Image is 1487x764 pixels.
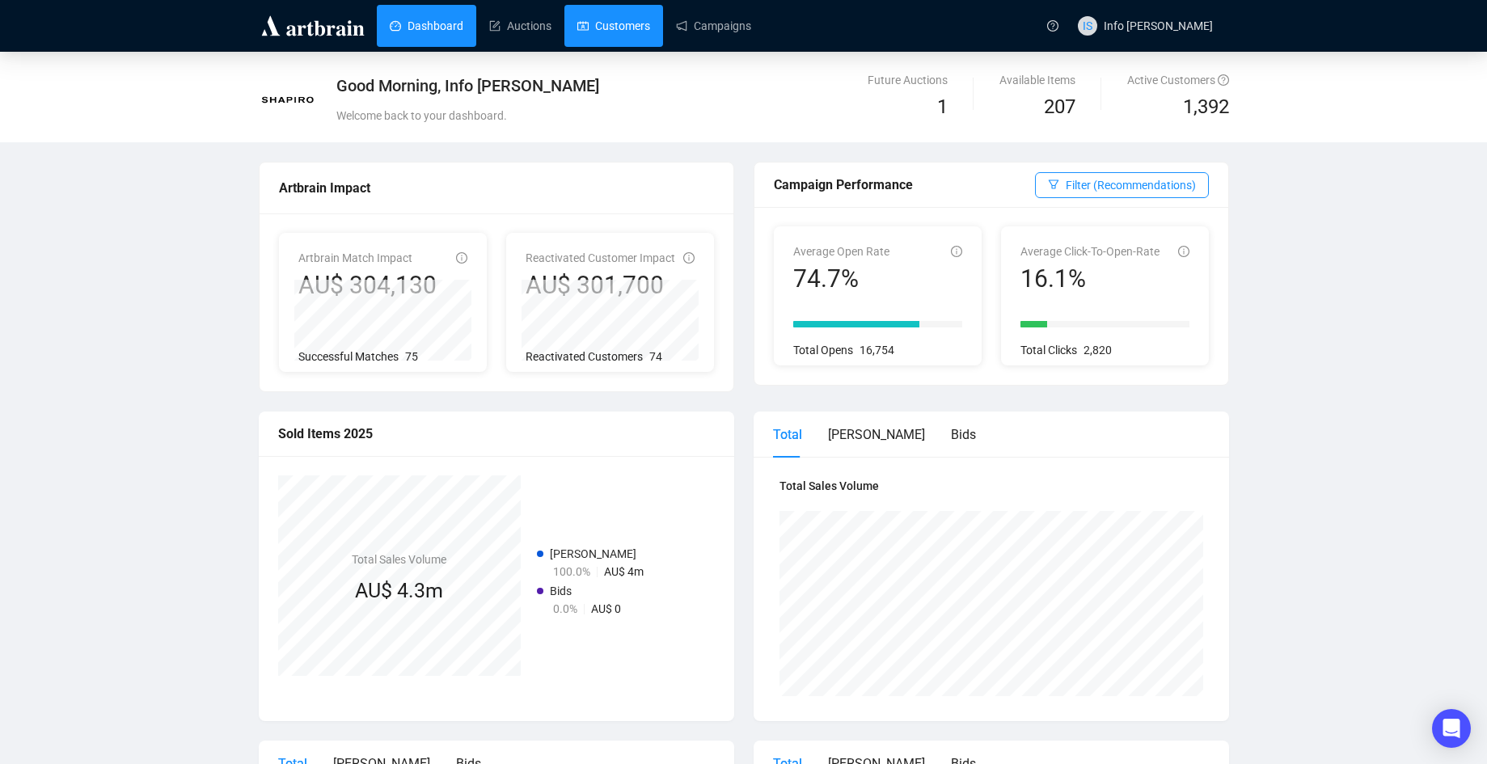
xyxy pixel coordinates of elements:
span: AU$ 4m [604,565,644,578]
span: Successful Matches [298,350,399,363]
span: Average Open Rate [793,245,889,258]
button: Filter (Recommendations) [1035,172,1209,198]
span: 100.0% [553,565,590,578]
div: Available Items [999,71,1075,89]
span: Total Clicks [1020,344,1077,357]
div: Total [773,424,802,445]
span: info-circle [1178,246,1189,257]
span: Artbrain Match Impact [298,251,412,264]
img: logo [259,13,367,39]
span: 16,754 [860,344,894,357]
a: Campaigns [676,5,751,47]
span: 75 [405,350,418,363]
div: 74.7% [793,264,889,294]
div: Open Intercom Messenger [1432,709,1471,748]
div: Good Morning, Info [PERSON_NAME] [336,74,902,97]
span: Reactivated Customers [526,350,643,363]
span: 1 [937,95,948,118]
span: 207 [1044,95,1075,118]
span: IS [1083,17,1092,35]
span: 0.0% [553,602,577,615]
a: Dashboard [390,5,463,47]
h4: Total Sales Volume [779,477,1203,495]
img: 1743690364768-453484.png [260,72,316,129]
span: question-circle [1218,74,1229,86]
span: Reactivated Customer Impact [526,251,675,264]
h4: Total Sales Volume [352,551,446,568]
div: Welcome back to your dashboard. [336,107,902,125]
span: 1,392 [1183,92,1229,123]
div: AU$ 304,130 [298,270,437,301]
span: AU$ 4.3m [355,579,443,602]
span: 2,820 [1084,344,1112,357]
div: Campaign Performance [774,175,1035,195]
span: [PERSON_NAME] [550,547,636,560]
span: Info [PERSON_NAME] [1104,19,1213,32]
div: AU$ 301,700 [526,270,675,301]
div: Bids [951,424,976,445]
span: info-circle [456,252,467,264]
span: Active Customers [1127,74,1229,87]
span: Bids [550,585,572,597]
span: question-circle [1047,20,1058,32]
div: Sold Items 2025 [278,424,715,444]
a: Auctions [489,5,551,47]
span: Total Opens [793,344,853,357]
div: Artbrain Impact [279,178,714,198]
span: info-circle [683,252,695,264]
span: filter [1048,179,1059,190]
span: Filter (Recommendations) [1066,176,1196,194]
a: Customers [577,5,650,47]
div: Future Auctions [868,71,948,89]
div: [PERSON_NAME] [828,424,925,445]
span: info-circle [951,246,962,257]
span: Average Click-To-Open-Rate [1020,245,1160,258]
span: AU$ 0 [591,602,621,615]
span: 74 [649,350,662,363]
div: 16.1% [1020,264,1160,294]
